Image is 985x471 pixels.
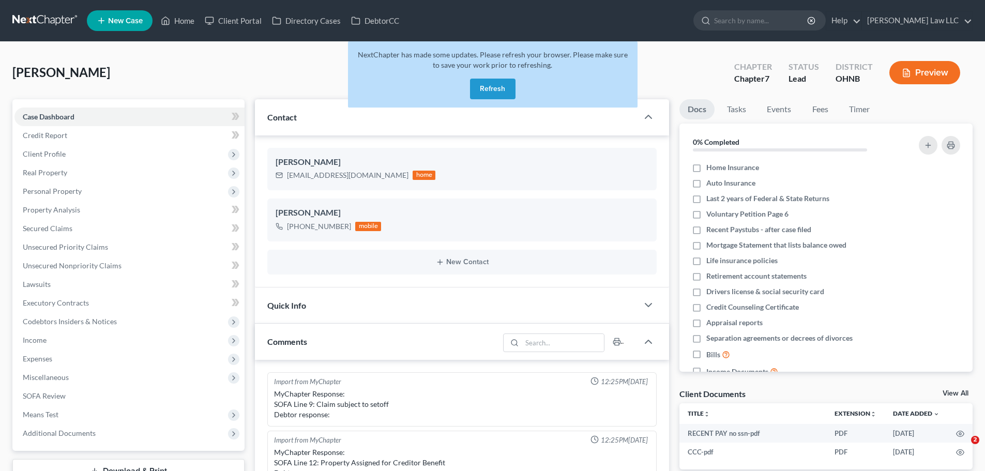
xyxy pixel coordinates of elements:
[267,11,346,30] a: Directory Cases
[14,219,245,238] a: Secured Claims
[714,11,809,30] input: Search by name...
[601,377,648,387] span: 12:25PM[DATE]
[706,271,807,281] span: Retirement account statements
[276,156,648,169] div: [PERSON_NAME]
[200,11,267,30] a: Client Portal
[23,280,51,288] span: Lawsuits
[23,373,69,382] span: Miscellaneous
[14,238,245,256] a: Unsecured Priority Claims
[706,209,789,219] span: Voluntary Petition Page 6
[267,300,306,310] span: Quick Info
[23,205,80,214] span: Property Analysis
[706,333,853,343] span: Separation agreements or decrees of divorces
[23,149,66,158] span: Client Profile
[276,258,648,266] button: New Contact
[14,294,245,312] a: Executory Contracts
[706,302,799,312] span: Credit Counseling Certificate
[706,255,778,266] span: Life insurance policies
[836,61,873,73] div: District
[470,79,516,99] button: Refresh
[765,73,769,83] span: 7
[706,162,759,173] span: Home Insurance
[274,377,341,387] div: Import from MyChapter
[706,350,720,360] span: Bills
[804,99,837,119] a: Fees
[267,337,307,346] span: Comments
[693,138,739,146] strong: 0% Completed
[601,435,648,445] span: 12:25PM[DATE]
[274,435,341,445] div: Import from MyChapter
[355,222,381,231] div: mobile
[706,367,768,377] span: Income Documents
[23,168,67,177] span: Real Property
[885,443,948,461] td: [DATE]
[870,411,876,417] i: unfold_more
[836,73,873,85] div: OHNB
[23,187,82,195] span: Personal Property
[679,424,826,443] td: RECENT PAY no ssn-pdf
[23,298,89,307] span: Executory Contracts
[789,73,819,85] div: Lead
[14,126,245,145] a: Credit Report
[156,11,200,30] a: Home
[706,224,811,235] span: Recent Paystubs - after case filed
[287,221,351,232] div: [PHONE_NUMBER]
[688,409,710,417] a: Titleunfold_more
[14,201,245,219] a: Property Analysis
[943,390,968,397] a: View All
[679,388,746,399] div: Client Documents
[971,436,979,444] span: 2
[734,61,772,73] div: Chapter
[23,336,47,344] span: Income
[14,256,245,275] a: Unsecured Nonpriority Claims
[23,410,58,419] span: Means Test
[719,99,754,119] a: Tasks
[14,387,245,405] a: SOFA Review
[706,286,824,297] span: Drivers license & social security card
[706,317,763,328] span: Appraisal reports
[706,193,829,204] span: Last 2 years of Federal & State Returns
[23,131,67,140] span: Credit Report
[759,99,799,119] a: Events
[274,389,650,420] div: MyChapter Response: SOFA Line 9: Claim subject to setoff Debtor response:
[522,334,604,352] input: Search...
[14,108,245,126] a: Case Dashboard
[12,65,110,80] span: [PERSON_NAME]
[23,354,52,363] span: Expenses
[706,240,846,250] span: Mortgage Statement that lists balance owed
[23,224,72,233] span: Secured Claims
[679,443,826,461] td: CCC-pdf
[789,61,819,73] div: Status
[841,99,878,119] a: Timer
[23,391,66,400] span: SOFA Review
[862,11,972,30] a: [PERSON_NAME] Law LLC
[679,99,715,119] a: Docs
[23,112,74,121] span: Case Dashboard
[23,317,117,326] span: Codebtors Insiders & Notices
[933,411,939,417] i: expand_more
[287,170,408,180] div: [EMAIL_ADDRESS][DOMAIN_NAME]
[889,61,960,84] button: Preview
[108,17,143,25] span: New Case
[276,207,648,219] div: [PERSON_NAME]
[826,11,861,30] a: Help
[23,261,122,270] span: Unsecured Nonpriority Claims
[885,424,948,443] td: [DATE]
[267,112,297,122] span: Contact
[358,50,628,69] span: NextChapter has made some updates. Please refresh your browser. Please make sure to save your wor...
[23,242,108,251] span: Unsecured Priority Claims
[826,443,885,461] td: PDF
[346,11,404,30] a: DebtorCC
[704,411,710,417] i: unfold_more
[835,409,876,417] a: Extensionunfold_more
[706,178,755,188] span: Auto Insurance
[826,424,885,443] td: PDF
[14,275,245,294] a: Lawsuits
[23,429,96,437] span: Additional Documents
[413,171,435,180] div: home
[950,436,975,461] iframe: Intercom live chat
[893,409,939,417] a: Date Added expand_more
[734,73,772,85] div: Chapter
